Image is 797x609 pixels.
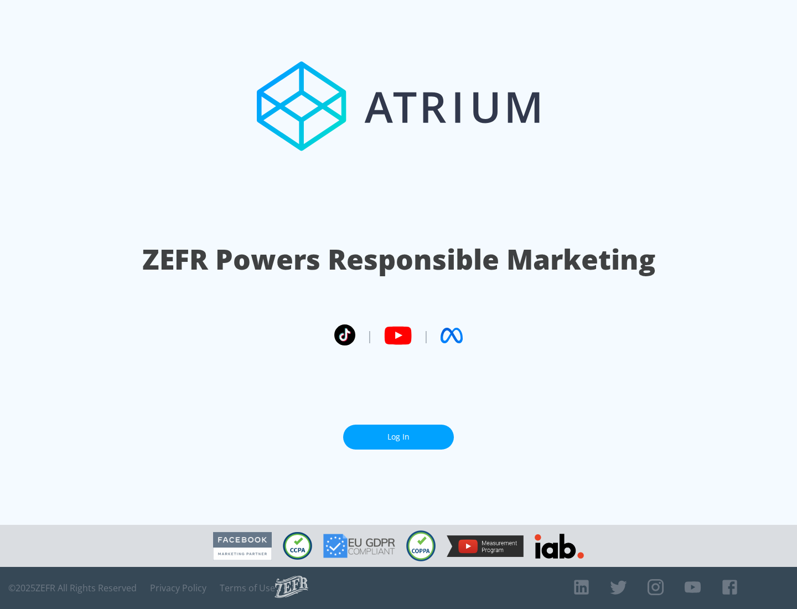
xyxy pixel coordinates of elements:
h1: ZEFR Powers Responsible Marketing [142,240,655,278]
a: Terms of Use [220,582,275,593]
img: IAB [535,534,584,559]
a: Log In [343,425,454,450]
span: | [423,327,429,344]
span: | [366,327,373,344]
img: CCPA Compliant [283,532,312,560]
img: COPPA Compliant [406,530,436,561]
img: GDPR Compliant [323,534,395,558]
img: YouTube Measurement Program [447,535,524,557]
img: Facebook Marketing Partner [213,532,272,560]
span: © 2025 ZEFR All Rights Reserved [8,582,137,593]
a: Privacy Policy [150,582,206,593]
